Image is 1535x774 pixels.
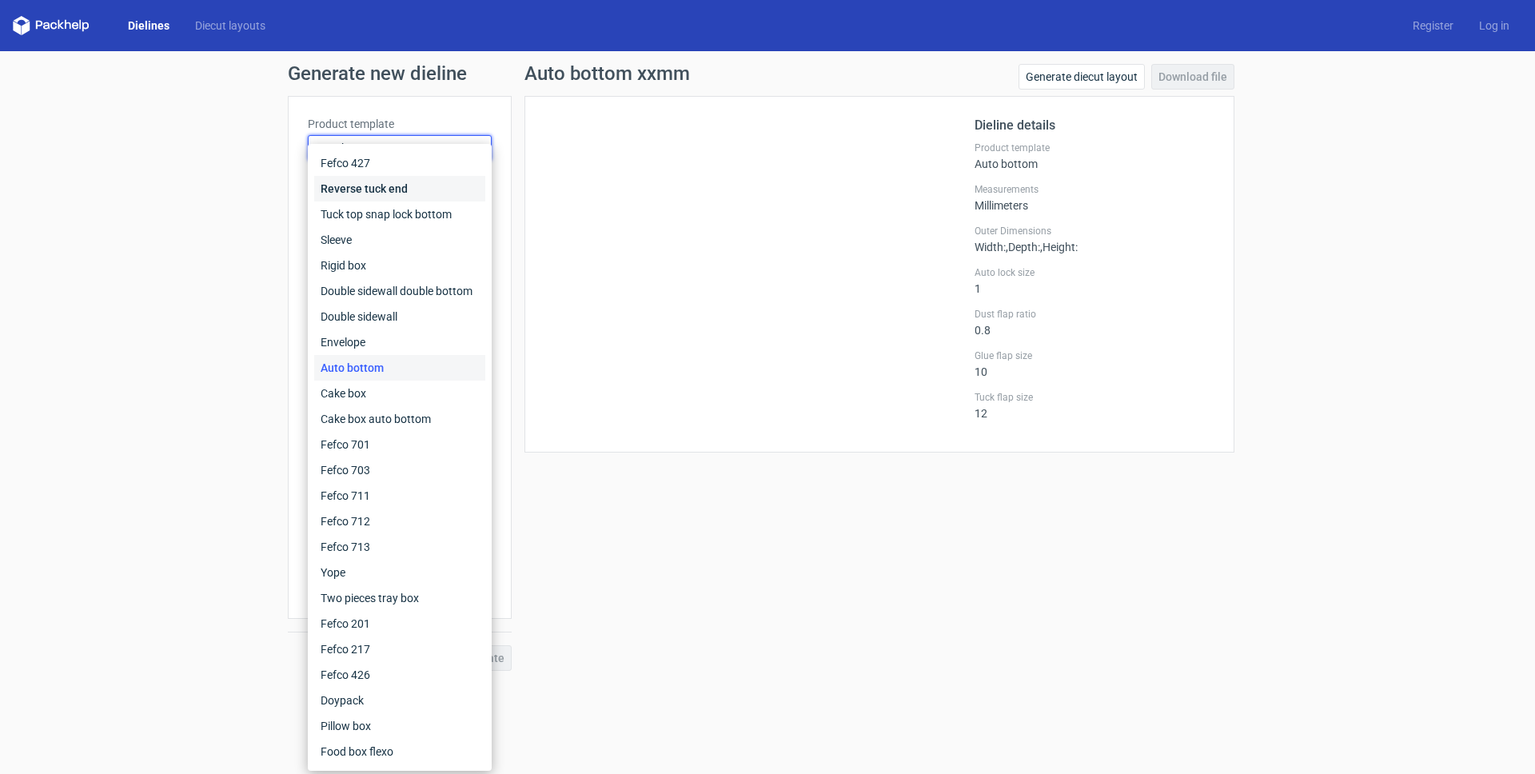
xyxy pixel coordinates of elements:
div: Auto bottom [975,142,1214,170]
h1: Generate new dieline [288,64,1247,83]
div: Fefco 217 [314,636,485,662]
label: Glue flap size [975,349,1214,362]
span: Width : [975,241,1006,253]
div: Envelope [314,329,485,355]
div: Fefco 201 [314,611,485,636]
div: Pillow box [314,713,485,739]
label: Auto lock size [975,266,1214,279]
span: , Height : [1040,241,1078,253]
div: Fefco 712 [314,509,485,534]
div: Fefco 701 [314,432,485,457]
div: 12 [975,391,1214,420]
a: Dielines [115,18,182,34]
div: Tuck top snap lock bottom [314,201,485,227]
div: Rigid box [314,253,485,278]
div: Fefco 703 [314,457,485,483]
div: Two pieces tray box [314,585,485,611]
div: Food box flexo [314,739,485,764]
span: , Depth : [1006,241,1040,253]
div: Yope [314,560,485,585]
label: Product template [308,116,492,132]
div: Cake box [314,381,485,406]
div: 1 [975,266,1214,295]
div: 10 [975,349,1214,378]
h2: Dieline details [975,116,1214,135]
a: Register [1400,18,1466,34]
div: Reverse tuck end [314,176,485,201]
label: Product template [975,142,1214,154]
label: Outer Dimensions [975,225,1214,237]
div: Double sidewall double bottom [314,278,485,304]
div: Fefco 713 [314,534,485,560]
div: Fefco 711 [314,483,485,509]
h1: Auto bottom xxmm [524,64,690,83]
div: Fefco 427 [314,150,485,176]
div: Doypack [314,688,485,713]
div: Cake box auto bottom [314,406,485,432]
a: Log in [1466,18,1522,34]
label: Dust flap ratio [975,308,1214,321]
a: Diecut layouts [182,18,278,34]
div: Millimeters [975,183,1214,212]
div: Double sidewall [314,304,485,329]
div: Sleeve [314,227,485,253]
label: Measurements [975,183,1214,196]
div: Auto bottom [314,355,485,381]
a: Generate diecut layout [1019,64,1145,90]
div: Fefco 426 [314,662,485,688]
div: 0.8 [975,308,1214,337]
label: Tuck flap size [975,391,1214,404]
span: Auto bottom [315,140,472,156]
